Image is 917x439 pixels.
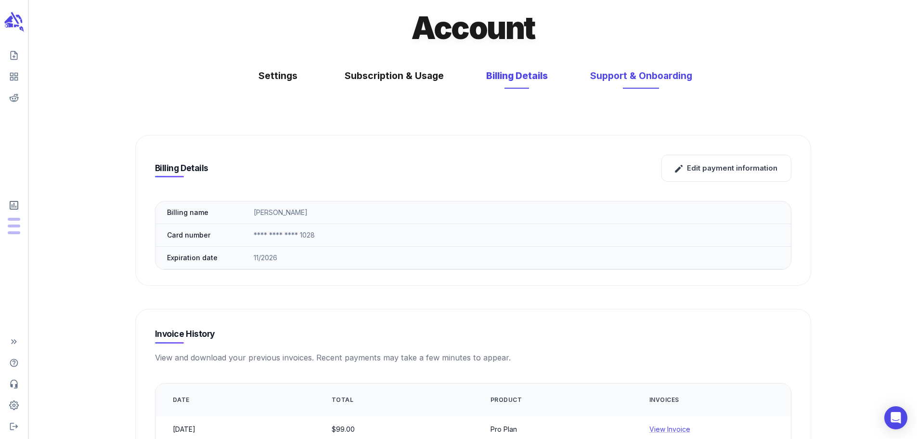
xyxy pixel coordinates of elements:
p: View and download your previous invoices. Recent payments may take a few minutes to appear. [155,351,791,364]
span: Input Tokens: 0 of 4,800,000 monthly tokens used. These limits are based on the last model you us... [8,231,20,234]
span: Help Center [4,354,24,372]
span: Adjust your account settings [4,397,24,414]
h1: Account [411,8,534,48]
span: Posts: 0 of 25 monthly posts used [8,218,20,221]
span: View your content dashboard [4,68,24,85]
h5: Billing Details [155,163,208,174]
span: Contact Support [4,375,24,393]
h6: Card number [167,230,254,240]
span: Create new content [4,47,24,64]
span: Logout [4,418,24,435]
button: Billing Details [477,63,557,89]
span: View your Reddit Intelligence add-on dashboard [4,89,24,106]
span: View Subscription & Usage [4,196,24,215]
div: Open Intercom Messenger [884,406,907,429]
button: Edit payment information [661,155,791,182]
th: Invoices [632,384,791,416]
a: View Invoice [649,425,690,433]
p: 11/2026 [254,253,779,263]
button: Settings [245,63,312,89]
p: [PERSON_NAME] [254,207,779,218]
th: Total [314,384,473,416]
span: Expand Sidebar [4,333,24,350]
button: Subscription & Usage [335,63,453,89]
h5: Invoice History [155,329,215,340]
th: Product [473,384,632,416]
th: Date [155,384,314,416]
h6: Billing name [167,207,254,218]
span: Output Tokens: 0 of 600,000 monthly tokens used. These limits are based on the last model you use... [8,225,20,227]
h6: Expiration date [167,253,254,263]
button: Support & Onboarding [581,63,702,89]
